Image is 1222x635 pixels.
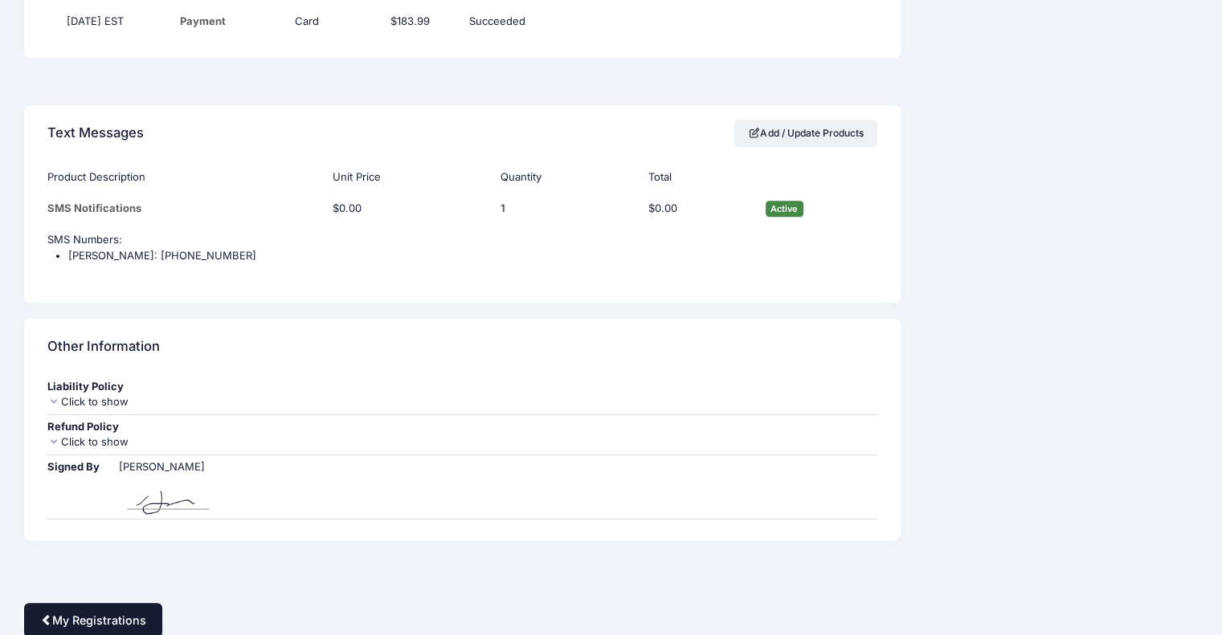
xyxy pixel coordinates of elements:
[119,474,217,515] img: 2qaDEUAAAAGSURBVAMAysc6jPrV9LsAAAAASUVORK5CYII=
[734,120,877,147] a: Add / Update Products
[119,459,217,475] div: [PERSON_NAME]
[358,6,462,37] td: $183.99
[47,161,325,193] th: Product Description
[462,6,773,37] td: Succeeded
[640,193,757,225] td: $0.00
[47,434,877,450] div: Click to show
[640,161,757,193] th: Total
[47,6,151,37] td: [DATE] EST
[151,6,255,37] td: Payment
[47,193,325,225] td: SMS Notifications
[47,225,877,283] td: SMS Numbers:
[255,6,358,37] td: Card
[47,324,160,369] h4: Other Information
[325,193,492,225] td: $0.00
[47,419,877,435] div: Refund Policy
[492,161,641,193] th: Quantity
[766,201,803,216] span: Active
[501,201,633,217] div: 1
[325,161,492,193] th: Unit Price
[47,459,116,475] div: Signed By
[68,248,877,264] li: [PERSON_NAME]: [PHONE_NUMBER]
[47,394,877,410] div: Click to show
[47,379,877,395] div: Liability Policy
[47,110,144,156] h4: Text Messages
